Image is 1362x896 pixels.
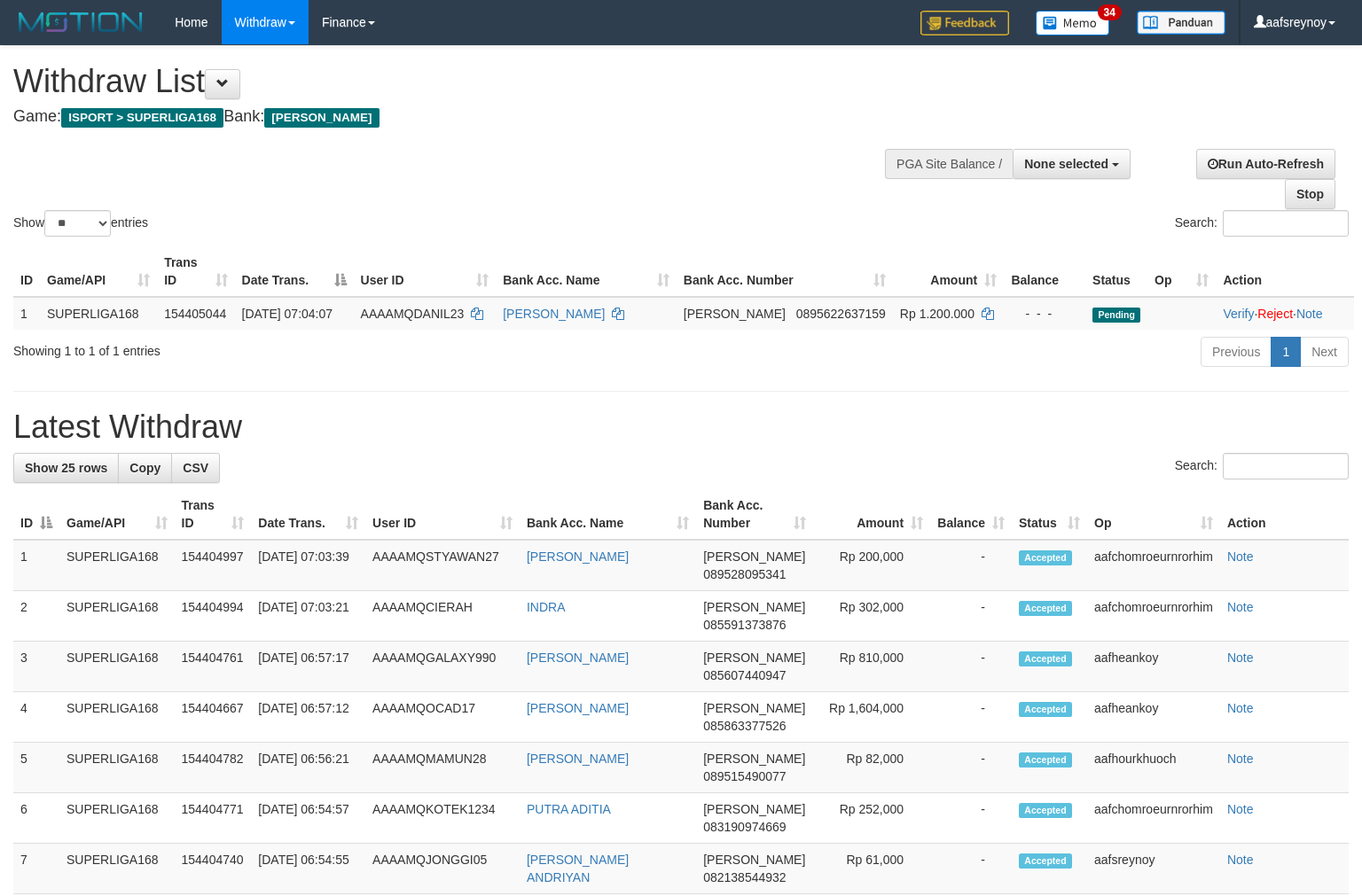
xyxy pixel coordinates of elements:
[703,752,805,766] span: [PERSON_NAME]
[920,11,1009,35] img: Feedback.jpg
[1004,246,1085,297] th: Balance
[1019,853,1072,869] span: Accepted
[251,793,365,844] td: [DATE] 06:54:57
[1019,601,1072,616] span: Accepted
[1085,246,1147,297] th: Status
[44,210,111,237] select: Showentries
[1092,308,1140,323] span: Pending
[527,853,629,884] a: [PERSON_NAME] ANDRIYAN
[930,743,1012,793] td: -
[696,489,813,540] th: Bank Acc. Number: activate to sort column ascending
[175,844,252,894] td: 154404740
[930,793,1012,844] td: -
[1223,307,1254,321] a: Verify
[893,246,1004,297] th: Amount: activate to sort column ascending
[1147,246,1216,297] th: Op: activate to sort column ascending
[1227,600,1254,614] a: Note
[175,489,252,540] th: Trans ID: activate to sort column ascending
[13,642,59,692] td: 3
[59,540,175,591] td: SUPERLIGA168
[813,692,930,743] td: Rp 1,604,000
[527,752,629,766] a: [PERSON_NAME]
[930,489,1012,540] th: Balance: activate to sort column ascending
[1196,149,1335,179] a: Run Auto-Refresh
[365,591,520,642] td: AAAAMQCIERAH
[13,297,40,330] td: 1
[813,540,930,591] td: Rp 200,000
[175,692,252,743] td: 154404667
[365,743,520,793] td: AAAAMQMAMUN28
[703,870,786,884] span: Copy 082138544932 to clipboard
[1019,702,1072,717] span: Accepted
[354,246,497,297] th: User ID: activate to sort column ascending
[235,246,354,297] th: Date Trans.: activate to sort column descending
[1227,853,1254,867] a: Note
[13,489,59,540] th: ID: activate to sort column descending
[251,743,365,793] td: [DATE] 06:56:21
[365,844,520,894] td: AAAAMQJONGGI05
[1024,157,1108,171] span: None selected
[1087,540,1220,591] td: aafchomroeurnrorhim
[251,844,365,894] td: [DATE] 06:54:55
[527,549,629,564] a: [PERSON_NAME]
[1036,11,1110,35] img: Button%20Memo.svg
[796,307,886,321] span: Copy 0895622637159 to clipboard
[1296,307,1323,321] a: Note
[1257,307,1293,321] a: Reject
[59,692,175,743] td: SUPERLIGA168
[885,149,1013,179] div: PGA Site Balance /
[59,489,175,540] th: Game/API: activate to sort column ascending
[527,701,629,715] a: [PERSON_NAME]
[527,802,611,816] a: PUTRA ADITIA
[1013,149,1131,179] button: None selected
[251,540,365,591] td: [DATE] 07:03:39
[59,793,175,844] td: SUPERLIGA168
[703,719,786,733] span: Copy 085863377526 to clipboard
[13,540,59,591] td: 1
[1271,337,1301,367] a: 1
[1285,179,1335,209] a: Stop
[251,692,365,743] td: [DATE] 06:57:12
[13,108,890,126] h4: Game: Bank:
[183,461,208,475] span: CSV
[1012,489,1087,540] th: Status: activate to sort column ascending
[157,246,234,297] th: Trans ID: activate to sort column ascending
[520,489,696,540] th: Bank Acc. Name: activate to sort column ascending
[365,692,520,743] td: AAAAMQOCAD17
[1019,752,1072,767] span: Accepted
[1227,752,1254,766] a: Note
[1019,651,1072,666] span: Accepted
[171,453,220,483] a: CSV
[13,844,59,894] td: 7
[1019,550,1072,565] span: Accepted
[1227,802,1254,816] a: Note
[175,793,252,844] td: 154404771
[703,618,786,632] span: Copy 085591373876 to clipboard
[813,489,930,540] th: Amount: activate to sort column ascending
[1223,453,1349,479] input: Search:
[59,591,175,642] td: SUPERLIGA168
[59,642,175,692] td: SUPERLIGA168
[1201,337,1272,367] a: Previous
[251,642,365,692] td: [DATE] 06:57:17
[684,307,786,321] span: [PERSON_NAME]
[13,591,59,642] td: 2
[1011,305,1078,323] div: - - -
[1227,701,1254,715] a: Note
[13,743,59,793] td: 5
[900,307,975,321] span: Rp 1.200.000
[1087,793,1220,844] td: aafchomroeurnrorhim
[251,489,365,540] th: Date Trans.: activate to sort column ascending
[13,210,148,237] label: Show entries
[13,246,40,297] th: ID
[1137,11,1225,35] img: panduan.png
[175,591,252,642] td: 154404994
[164,307,226,321] span: 154405044
[703,567,786,581] span: Copy 089528095341 to clipboard
[813,642,930,692] td: Rp 810,000
[930,591,1012,642] td: -
[25,461,107,475] span: Show 25 rows
[1223,210,1349,237] input: Search:
[175,743,252,793] td: 154404782
[930,692,1012,743] td: -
